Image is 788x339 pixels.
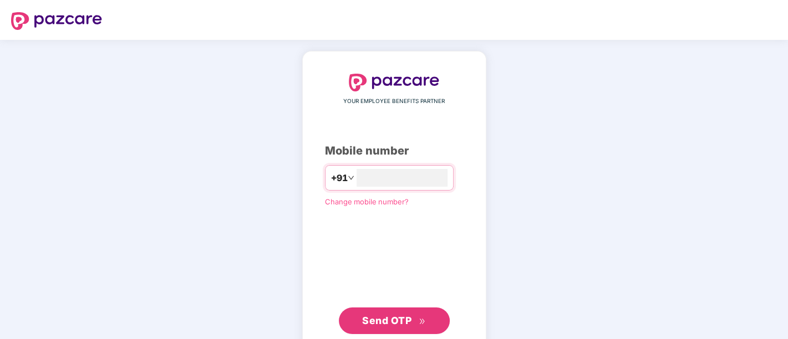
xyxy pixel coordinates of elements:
div: Mobile number [325,142,464,160]
span: double-right [419,318,426,325]
button: Send OTPdouble-right [339,307,450,334]
span: Send OTP [362,315,411,326]
img: logo [349,74,440,91]
span: down [348,174,354,181]
img: logo [11,12,102,30]
a: Change mobile number? [325,197,409,206]
span: YOUR EMPLOYEE BENEFITS PARTNER [343,97,445,106]
span: +91 [331,171,348,185]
